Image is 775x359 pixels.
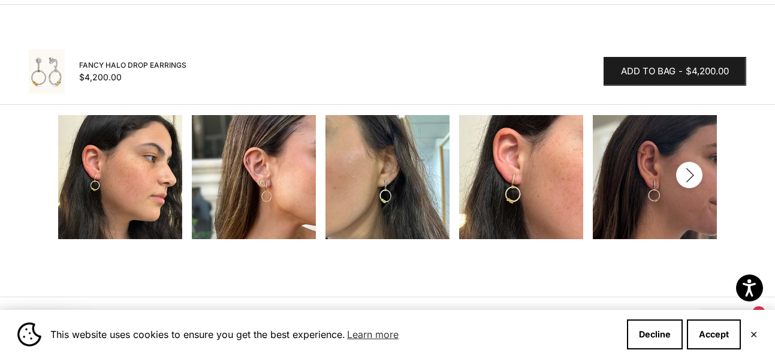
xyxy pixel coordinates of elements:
button: Accept [687,319,741,349]
button: Close [750,331,758,338]
span: $4,200.00 [686,64,729,79]
a: Learn more [345,325,400,343]
sale-price: $4,200.00 [79,71,122,83]
button: Add to bag-$4,200.00 [604,57,746,86]
span: Fancy Halo Drop Earrings [79,59,186,71]
button: Decline [627,319,683,349]
span: Add to bag [621,64,676,79]
img: #WhiteGold [29,49,65,93]
img: Cookie banner [17,322,41,346]
span: This website uses cookies to ensure you get the best experience. [50,325,617,343]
